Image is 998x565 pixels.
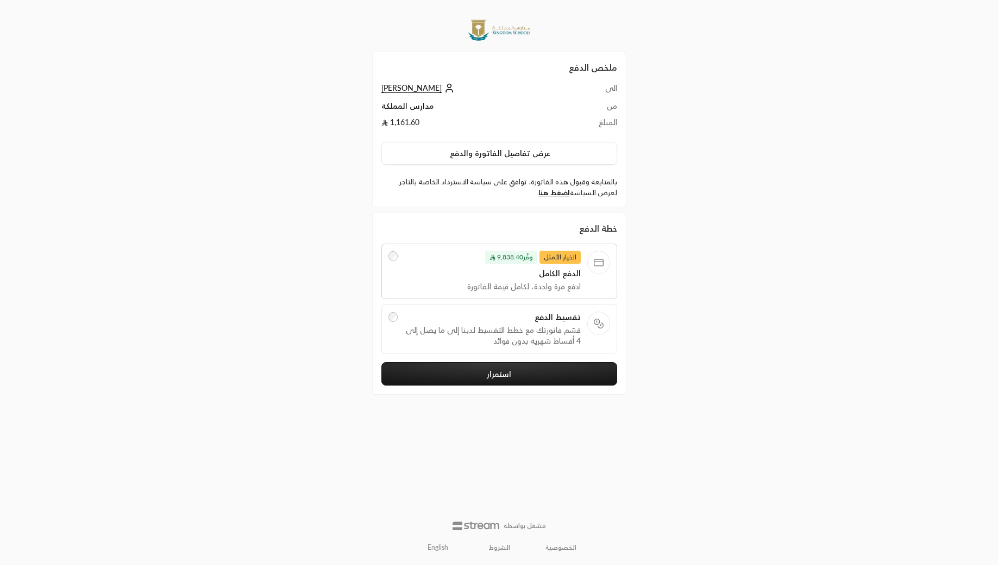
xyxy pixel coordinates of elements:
td: من [570,101,617,117]
img: Company Logo [467,17,532,43]
input: الخيار الأمثلوفَّر9,838.40 الدفع الكاملادفع مرة واحدة، لكامل قيمة الفاتورة [388,251,398,261]
h2: ملخص الدفع [381,61,617,74]
span: تقسيط الدفع [404,312,580,322]
span: وفَّر 9,838.40 [485,251,537,264]
a: اضغط هنا [538,188,570,197]
td: مدارس المملكة [381,101,571,117]
a: English [422,539,454,556]
a: الشروط [489,543,510,552]
span: الدفع الكامل [404,268,580,279]
div: خطة الدفع [381,222,617,235]
td: 1,161.60 [381,117,571,133]
label: بالمتابعة وقبول هذه الفاتورة، توافق على سياسة الاسترداد الخاصة بالتاجر. لعرض السياسة . [381,177,617,198]
a: الخصوصية [545,543,576,552]
button: عرض تفاصيل الفاتورة والدفع [381,142,617,165]
td: المبلغ [570,117,617,133]
span: قسّم فاتورتك مع خطط التقسيط لدينا إلى ما يصل إلى 4 أقساط شهرية بدون فوائد [404,325,580,346]
p: مشغل بواسطة [504,521,546,530]
span: الخيار الأمثل [539,251,581,264]
button: استمرار [381,362,617,386]
a: [PERSON_NAME] [381,83,457,92]
span: ادفع مرة واحدة، لكامل قيمة الفاتورة [404,281,580,292]
td: الى [570,83,617,101]
span: [PERSON_NAME] [381,83,442,93]
input: تقسيط الدفعقسّم فاتورتك مع خطط التقسيط لدينا إلى ما يصل إلى 4 أقساط شهرية بدون فوائد [388,312,398,322]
